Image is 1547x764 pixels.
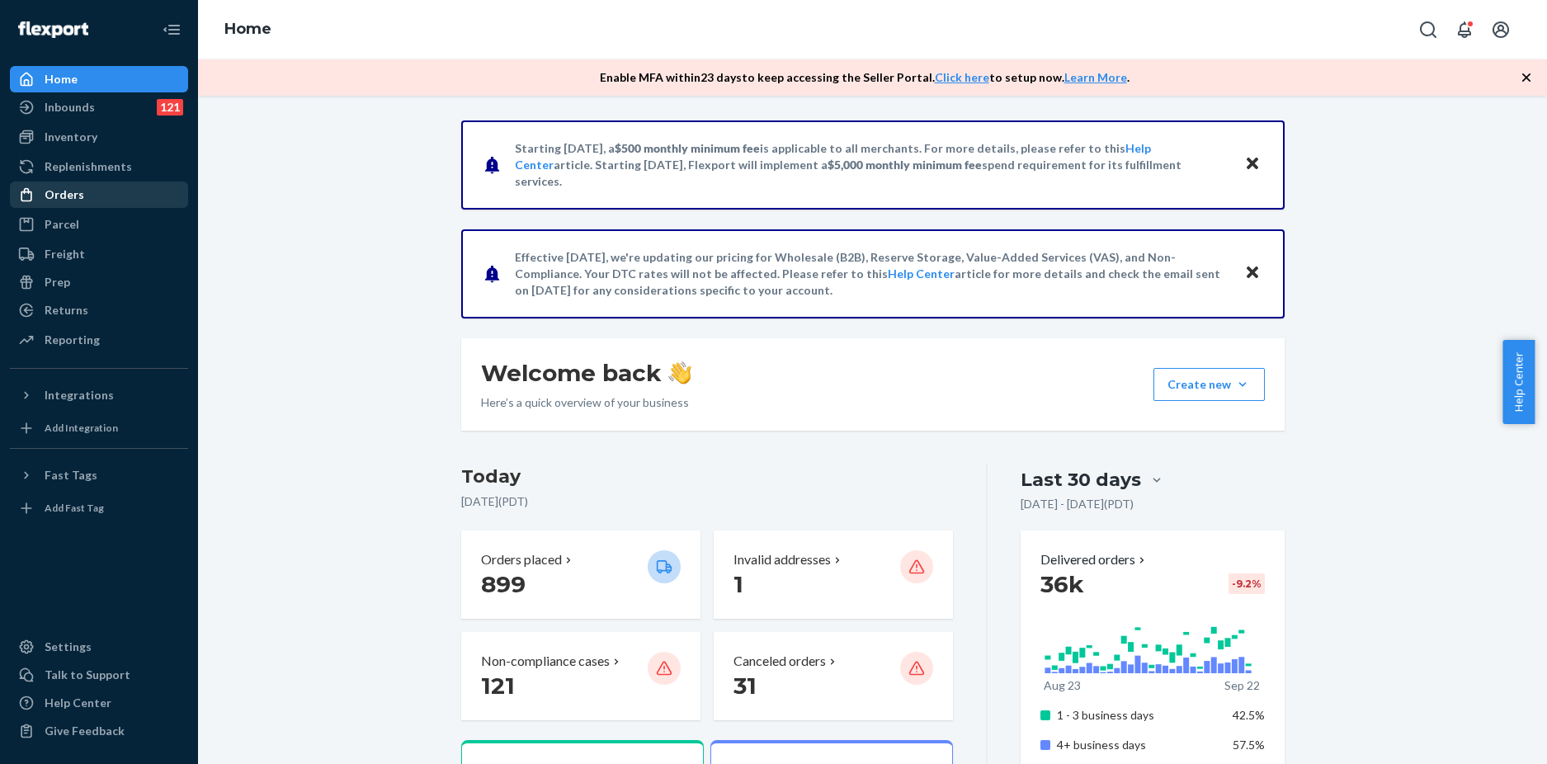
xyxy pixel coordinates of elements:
span: 57.5% [1233,738,1265,752]
button: Open Search Box [1412,13,1445,46]
div: Last 30 days [1021,467,1141,493]
button: Invalid addresses 1 [714,531,953,619]
p: Non-compliance cases [481,652,610,671]
p: Orders placed [481,550,562,569]
div: Orders [45,186,84,203]
a: Parcel [10,211,188,238]
h3: Today [461,464,954,490]
p: 4+ business days [1057,737,1219,753]
span: 899 [481,570,526,598]
div: Add Fast Tag [45,501,104,515]
button: Give Feedback [10,718,188,744]
span: Support [33,12,92,26]
img: Flexport logo [18,21,88,38]
div: Fast Tags [45,467,97,483]
a: Prep [10,269,188,295]
ol: breadcrumbs [211,6,285,54]
div: Prep [45,274,70,290]
a: Home [224,20,271,38]
a: Home [10,66,188,92]
p: Effective [DATE], we're updating our pricing for Wholesale (B2B), Reserve Storage, Value-Added Se... [515,249,1229,299]
span: 31 [733,672,757,700]
button: Delivered orders [1040,550,1148,569]
span: $500 monthly minimum fee [615,141,760,155]
button: Talk to Support [10,662,188,688]
p: Sep 22 [1224,677,1260,694]
p: Enable MFA within 23 days to keep accessing the Seller Portal. to setup now. . [600,69,1130,86]
div: 121 [157,99,183,116]
div: Replenishments [45,158,132,175]
a: Settings [10,634,188,660]
p: Starting [DATE], a is applicable to all merchants. For more details, please refer to this article... [515,140,1229,190]
button: Create new [1153,368,1265,401]
p: Here’s a quick overview of your business [481,394,691,411]
div: Add Integration [45,421,118,435]
button: Help Center [1502,340,1535,424]
div: Settings [45,639,92,655]
a: Click here [935,70,989,84]
a: Orders [10,182,188,208]
p: [DATE] ( PDT ) [461,493,954,510]
div: Reporting [45,332,100,348]
p: 1 - 3 business days [1057,707,1219,724]
div: Talk to Support [45,667,130,683]
a: Inbounds121 [10,94,188,120]
a: Add Integration [10,415,188,441]
div: Returns [45,302,88,318]
button: Orders placed 899 [461,531,700,619]
img: hand-wave emoji [668,361,691,384]
div: Give Feedback [45,723,125,739]
span: 121 [481,672,515,700]
button: Close [1242,153,1263,177]
div: Home [45,71,78,87]
p: Canceled orders [733,652,826,671]
span: 1 [733,570,743,598]
div: Parcel [45,216,79,233]
button: Fast Tags [10,462,188,488]
p: Aug 23 [1044,677,1081,694]
div: Inventory [45,129,97,145]
a: Help Center [10,690,188,716]
a: Replenishments [10,153,188,180]
a: Reporting [10,327,188,353]
a: Returns [10,297,188,323]
a: Learn More [1064,70,1127,84]
a: Inventory [10,124,188,150]
span: $5,000 monthly minimum fee [828,158,982,172]
button: Canceled orders 31 [714,632,953,720]
button: Open account menu [1484,13,1517,46]
button: Integrations [10,382,188,408]
p: [DATE] - [DATE] ( PDT ) [1021,496,1134,512]
div: Freight [45,246,85,262]
a: Help Center [888,266,955,281]
a: Freight [10,241,188,267]
button: Non-compliance cases 121 [461,632,700,720]
button: Open notifications [1448,13,1481,46]
h1: Welcome back [481,358,691,388]
p: Invalid addresses [733,550,831,569]
button: Close [1242,262,1263,285]
a: Add Fast Tag [10,495,188,521]
span: 36k [1040,570,1084,598]
div: Help Center [45,695,111,711]
span: 42.5% [1233,708,1265,722]
div: Inbounds [45,99,95,116]
div: Integrations [45,387,114,403]
div: -9.2 % [1229,573,1265,594]
button: Close Navigation [155,13,188,46]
